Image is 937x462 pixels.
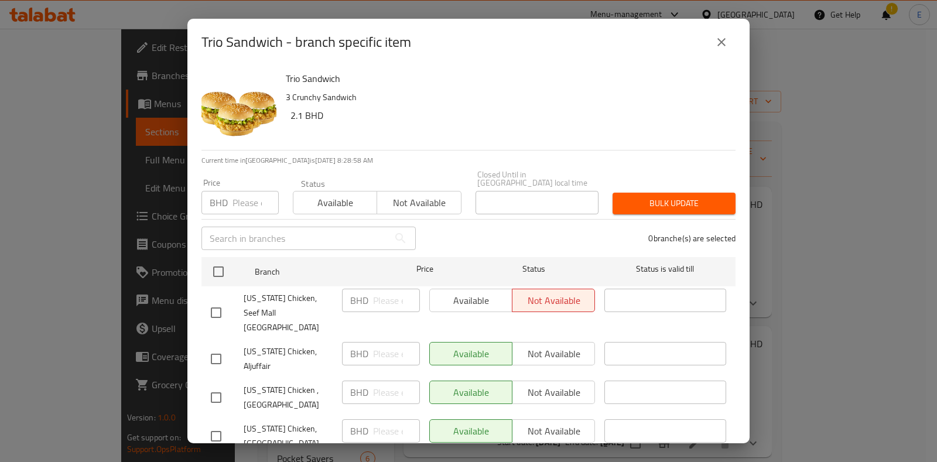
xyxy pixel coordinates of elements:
[232,191,279,214] input: Please enter price
[622,196,726,211] span: Bulk update
[244,383,333,412] span: [US_STATE] Chicken , [GEOGRAPHIC_DATA]
[201,227,389,250] input: Search in branches
[386,262,464,276] span: Price
[201,33,411,52] h2: Trio Sandwich - branch specific item
[373,289,420,312] input: Please enter price
[293,191,377,214] button: Available
[286,90,726,105] p: 3 Crunchy Sandwich
[373,342,420,365] input: Please enter price
[373,381,420,404] input: Please enter price
[210,196,228,210] p: BHD
[350,347,368,361] p: BHD
[290,107,726,124] h6: 2.1 BHD
[373,419,420,443] input: Please enter price
[648,232,736,244] p: 0 branche(s) are selected
[604,262,726,276] span: Status is valid till
[286,70,726,87] h6: Trio Sandwich
[244,291,333,335] span: [US_STATE] Chicken, Seef Mall [GEOGRAPHIC_DATA]
[201,155,736,166] p: Current time in [GEOGRAPHIC_DATA] is [DATE] 8:28:58 AM
[255,265,377,279] span: Branch
[473,262,595,276] span: Status
[350,293,368,307] p: BHD
[707,28,736,56] button: close
[244,344,333,374] span: [US_STATE] Chicken, Aljuffair
[377,191,461,214] button: Not available
[201,70,276,145] img: Trio Sandwich
[350,424,368,438] p: BHD
[350,385,368,399] p: BHD
[298,194,372,211] span: Available
[244,422,333,451] span: [US_STATE] Chicken, [GEOGRAPHIC_DATA]
[382,194,456,211] span: Not available
[613,193,736,214] button: Bulk update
